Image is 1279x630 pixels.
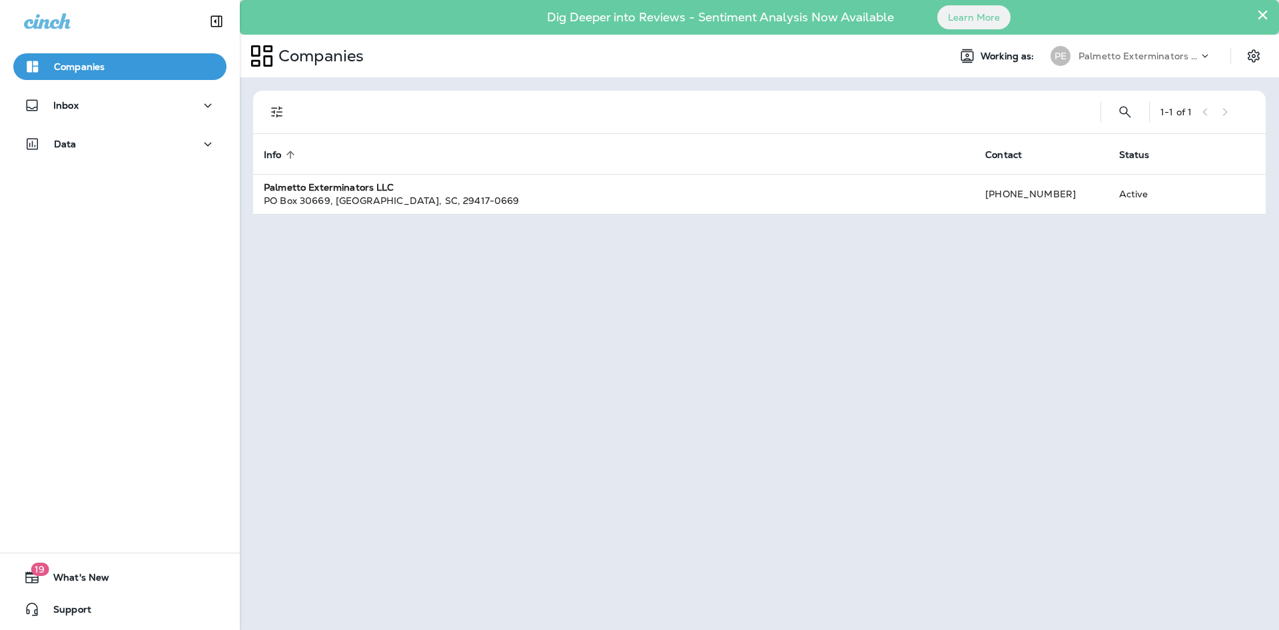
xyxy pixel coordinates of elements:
[1119,149,1167,161] span: Status
[981,51,1037,62] span: Working as:
[264,149,299,161] span: Info
[1256,4,1269,25] button: Close
[975,174,1108,214] td: [PHONE_NUMBER]
[13,53,226,80] button: Companies
[13,131,226,157] button: Data
[13,564,226,591] button: 19What's New
[40,604,91,620] span: Support
[13,596,226,623] button: Support
[13,92,226,119] button: Inbox
[264,194,964,207] div: PO Box 30669 , [GEOGRAPHIC_DATA] , SC , 29417-0669
[273,46,364,66] p: Companies
[40,572,109,588] span: What's New
[264,149,282,161] span: Info
[937,5,1011,29] button: Learn More
[1108,174,1194,214] td: Active
[54,61,105,72] p: Companies
[1112,99,1138,125] button: Search Companies
[985,149,1039,161] span: Contact
[1078,51,1198,61] p: Palmetto Exterminators LLC
[1242,44,1266,68] button: Settings
[1160,107,1192,117] div: 1 - 1 of 1
[53,100,79,111] p: Inbox
[264,181,394,193] strong: Palmetto Exterminators LLC
[31,563,49,576] span: 19
[54,139,77,149] p: Data
[198,8,235,35] button: Collapse Sidebar
[985,149,1022,161] span: Contact
[508,15,933,19] p: Dig Deeper into Reviews - Sentiment Analysis Now Available
[264,99,290,125] button: Filters
[1119,149,1150,161] span: Status
[1051,46,1070,66] div: PE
